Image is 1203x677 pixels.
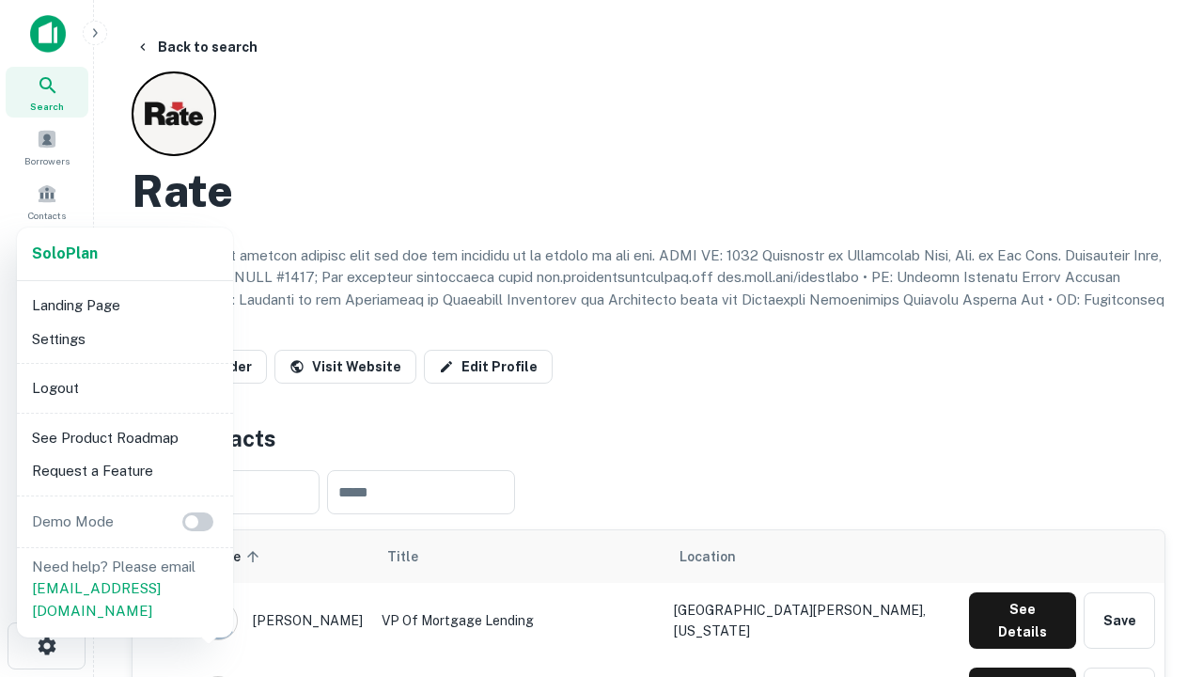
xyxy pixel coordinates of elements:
li: Request a Feature [24,454,226,488]
p: Need help? Please email [32,556,218,622]
p: Demo Mode [24,511,121,533]
li: Logout [24,371,226,405]
li: Settings [24,323,226,356]
li: See Product Roadmap [24,421,226,455]
li: Landing Page [24,289,226,323]
a: SoloPlan [32,243,98,265]
iframe: Chat Widget [1109,527,1203,617]
strong: Solo Plan [32,244,98,262]
a: [EMAIL_ADDRESS][DOMAIN_NAME] [32,580,161,619]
